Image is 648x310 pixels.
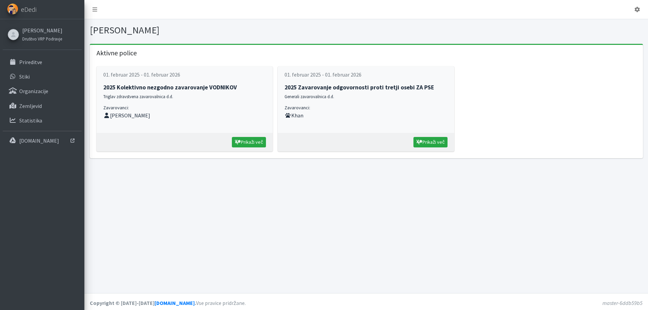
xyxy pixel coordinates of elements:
a: Društvo VRP Podravje [22,34,62,43]
small: Triglav zdravstvena zavarovalnica d.d. [103,94,173,99]
small: Generali zavarovalnica d.d. [285,94,334,99]
a: [PERSON_NAME] [22,26,62,34]
p: 01. februar 2025 - 01. februar 2026 [285,71,448,79]
li: Khan [285,111,448,119]
p: 01. februar 2025 - 01. februar 2026 [103,71,266,79]
span: eDedi [21,4,36,15]
li: [PERSON_NAME] [103,111,266,119]
p: [DOMAIN_NAME] [19,137,59,144]
a: Zemljevid [3,99,82,113]
h1: [PERSON_NAME] [90,24,364,36]
a: [DOMAIN_NAME] [3,134,82,147]
img: eDedi [7,3,18,15]
strong: 2025 Zavarovanje odgovornosti proti tretji osebi ZA PSE [285,84,434,91]
a: Organizacije [3,84,82,98]
p: Prireditve [19,59,42,65]
p: Zemljevid [19,103,42,109]
h5: Aktivne police [90,45,643,61]
a: Prireditve [3,55,82,69]
a: Prikaži več [232,137,266,147]
p: Organizacije [19,88,48,94]
strong: 2025 Kolektivno nezgodno zavarovanje VODNIKOV [103,84,237,91]
a: Stiki [3,70,82,83]
em: master-6ddb59b5 [602,300,643,306]
p: Zavarovanci: [103,104,266,111]
strong: Copyright © [DATE]-[DATE] . [90,300,196,306]
p: Zavarovanci: [285,104,448,111]
a: [DOMAIN_NAME] [155,300,195,306]
small: Društvo VRP Podravje [22,36,62,41]
a: Prikaži več [413,137,448,147]
p: Stiki [19,73,30,80]
a: Statistika [3,114,82,127]
p: Statistika [19,117,42,124]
